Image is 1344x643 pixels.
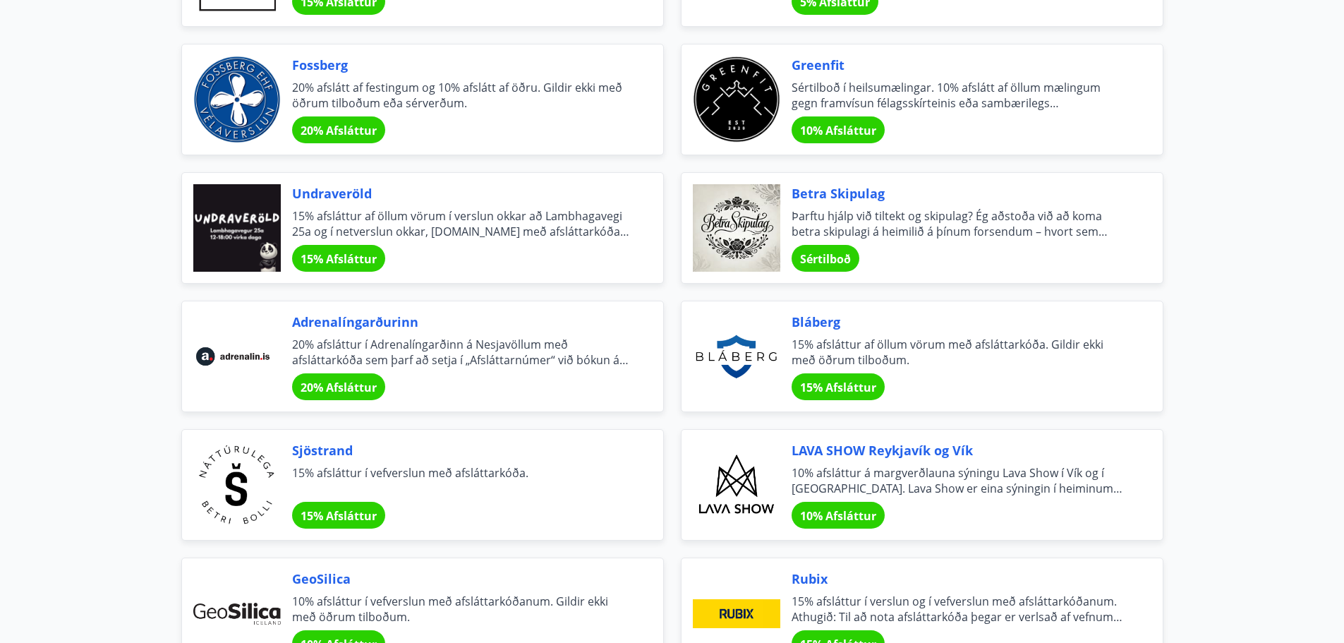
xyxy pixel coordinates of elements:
[792,465,1129,496] span: 10% afsláttur á margverðlauna sýningu Lava Show í Vík og í [GEOGRAPHIC_DATA]. Lava Show er eina s...
[800,251,851,267] span: Sértilboð
[792,184,1129,203] span: Betra Skipulag
[292,441,629,459] span: Sjöstrand
[292,337,629,368] span: 20% afsláttur í Adrenalíngarðinn á Nesjavöllum með afsláttarkóða sem þarf að setja í „Afsláttarnú...
[792,337,1129,368] span: 15% afsláttur af öllum vörum með afsláttarkóða. Gildir ekki með öðrum tilboðum.
[792,80,1129,111] span: Sértilboð í heilsumælingar. 10% afslátt af öllum mælingum gegn framvísun félagsskírteinis eða sam...
[292,184,629,203] span: Undraveröld
[301,508,377,524] span: 15% Afsláttur
[800,123,876,138] span: 10% Afsláttur
[292,594,629,625] span: 10% afsláttur í vefverslun með afsláttarkóðanum. Gildir ekki með öðrum tilboðum.
[792,570,1129,588] span: Rubix
[792,208,1129,239] span: Þarftu hjálp við tiltekt og skipulag? Ég aðstoða við að koma betra skipulagi á heimilið á þínum f...
[292,465,629,496] span: 15% afsláttur í vefverslun með afsláttarkóða.
[292,570,629,588] span: GeoSilica
[792,56,1129,74] span: Greenfit
[292,313,629,331] span: Adrenalíngarðurinn
[800,508,876,524] span: 10% Afsláttur
[301,123,377,138] span: 20% Afsláttur
[292,56,629,74] span: Fossberg
[301,251,377,267] span: 15% Afsláttur
[792,313,1129,331] span: Bláberg
[292,80,629,111] span: 20% afslátt af festingum og 10% afslátt af öðru. Gildir ekki með öðrum tilboðum eða sérverðum.
[792,594,1129,625] span: 15% afsláttur í verslun og í vefverslun með afsláttarkóðanum. Athugið: Til að nota afsláttarkóða ...
[301,380,377,395] span: 20% Afsláttur
[792,441,1129,459] span: LAVA SHOW Reykjavík og Vík
[292,208,629,239] span: 15% afsláttur af öllum vörum í verslun okkar að Lambhagavegi 25a og í netverslun okkar, [DOMAIN_N...
[800,380,876,395] span: 15% Afsláttur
